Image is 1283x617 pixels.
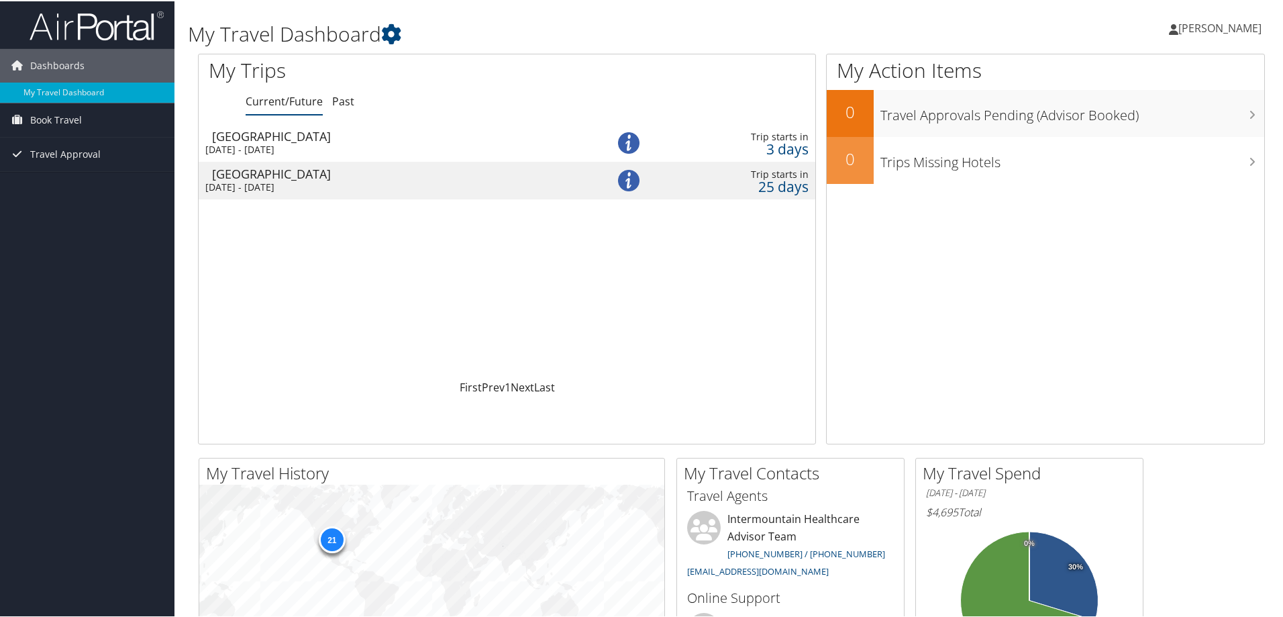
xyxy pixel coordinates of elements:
a: [EMAIL_ADDRESS][DOMAIN_NAME] [687,564,829,576]
a: Next [511,379,534,393]
span: $4,695 [926,504,958,518]
div: 25 days [678,179,809,191]
div: Trip starts in [678,167,809,179]
h2: My Travel History [206,461,664,483]
span: [PERSON_NAME] [1178,19,1262,34]
div: [GEOGRAPHIC_DATA] [212,167,578,179]
a: First [460,379,482,393]
img: airportal-logo.png [30,9,164,40]
tspan: 0% [1024,538,1035,547]
a: Past [332,93,354,107]
h1: My Travel Dashboard [188,19,913,47]
h2: My Travel Spend [923,461,1143,483]
h6: Total [926,504,1133,518]
img: alert-flat-solid-info.png [618,131,639,152]
h1: My Action Items [827,55,1264,83]
h2: 0 [827,99,874,122]
a: Prev [482,379,505,393]
h2: 0 [827,146,874,169]
tspan: 30% [1068,562,1083,570]
span: Travel Approval [30,136,101,170]
h3: Online Support [687,587,894,606]
a: Last [534,379,555,393]
h3: Travel Agents [687,485,894,504]
div: [GEOGRAPHIC_DATA] [212,129,578,141]
a: 0Trips Missing Hotels [827,136,1264,183]
a: Current/Future [246,93,323,107]
h3: Trips Missing Hotels [880,145,1264,171]
a: 0Travel Approvals Pending (Advisor Booked) [827,89,1264,136]
div: 3 days [678,142,809,154]
h2: My Travel Contacts [684,461,904,483]
span: Book Travel [30,102,82,136]
div: 21 [318,525,345,552]
h3: Travel Approvals Pending (Advisor Booked) [880,98,1264,124]
a: [PERSON_NAME] [1169,7,1275,47]
a: 1 [505,379,511,393]
h6: [DATE] - [DATE] [926,485,1133,498]
li: Intermountain Healthcare Advisor Team [680,510,901,581]
a: [PHONE_NUMBER] / [PHONE_NUMBER] [727,547,885,559]
span: Dashboards [30,48,85,81]
img: alert-flat-solid-info.png [618,169,639,190]
div: Trip starts in [678,130,809,142]
div: [DATE] - [DATE] [205,142,572,154]
div: [DATE] - [DATE] [205,180,572,192]
h1: My Trips [209,55,548,83]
